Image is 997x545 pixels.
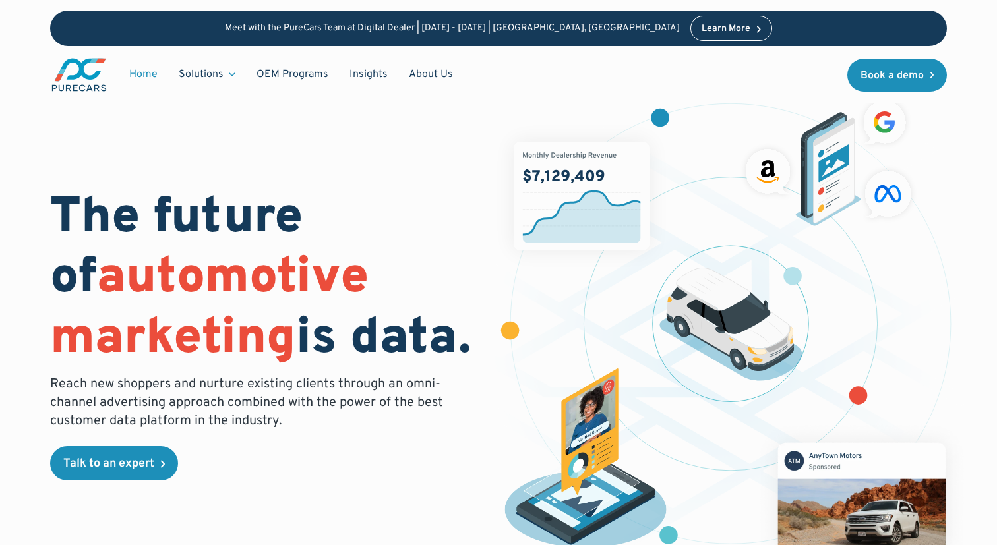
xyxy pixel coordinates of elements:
[179,67,224,82] div: Solutions
[168,62,246,87] div: Solutions
[398,62,464,87] a: About Us
[702,24,750,34] div: Learn More
[246,62,339,87] a: OEM Programs
[659,268,802,380] img: illustration of a vehicle
[50,247,369,370] span: automotive marketing
[119,62,168,87] a: Home
[339,62,398,87] a: Insights
[63,458,154,470] div: Talk to an expert
[225,23,680,34] p: Meet with the PureCars Team at Digital Dealer | [DATE] - [DATE] | [GEOGRAPHIC_DATA], [GEOGRAPHIC_...
[847,59,948,92] a: Book a demo
[50,446,178,480] a: Talk to an expert
[50,57,108,93] img: purecars logo
[739,95,918,226] img: ads on social media and advertising partners
[690,16,772,41] a: Learn More
[514,142,650,250] img: chart showing monthly dealership revenue of $7m
[50,375,451,430] p: Reach new shoppers and nurture existing clients through an omni-channel advertising approach comb...
[50,57,108,93] a: main
[861,71,924,81] div: Book a demo
[50,189,483,370] h1: The future of is data.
